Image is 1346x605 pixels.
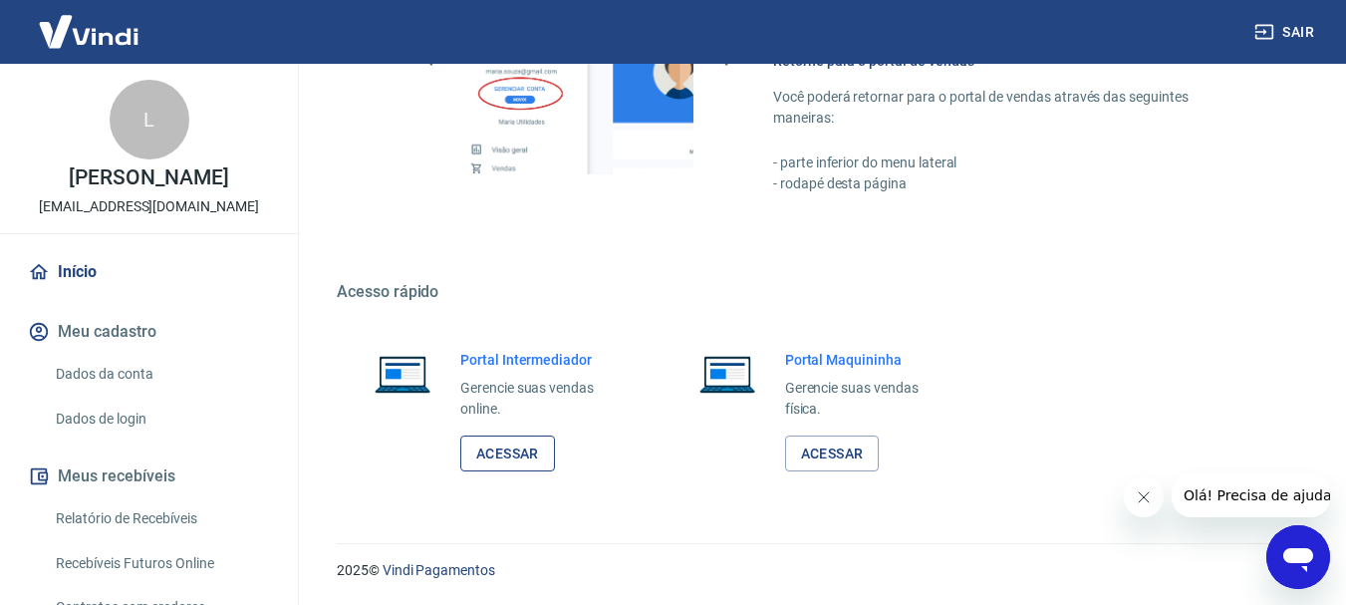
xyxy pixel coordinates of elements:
[48,498,274,539] a: Relatório de Recebíveis
[1124,477,1164,517] iframe: Fechar mensagem
[24,310,274,354] button: Meu cadastro
[1250,14,1322,51] button: Sair
[1266,525,1330,589] iframe: Botão para abrir a janela de mensagens
[1172,473,1330,517] iframe: Mensagem da empresa
[39,196,259,217] p: [EMAIL_ADDRESS][DOMAIN_NAME]
[48,354,274,395] a: Dados da conta
[685,350,769,398] img: Imagem de um notebook aberto
[110,80,189,159] div: L
[460,350,626,370] h6: Portal Intermediador
[460,436,555,472] a: Acessar
[361,350,444,398] img: Imagem de um notebook aberto
[12,14,167,30] span: Olá! Precisa de ajuda?
[773,87,1250,129] p: Você poderá retornar para o portal de vendas através das seguintes maneiras:
[773,173,1250,194] p: - rodapé desta página
[785,350,950,370] h6: Portal Maquininha
[337,560,1298,581] p: 2025 ©
[773,152,1250,173] p: - parte inferior do menu lateral
[69,167,228,188] p: [PERSON_NAME]
[24,1,153,62] img: Vindi
[337,282,1298,302] h5: Acesso rápido
[48,399,274,440] a: Dados de login
[383,562,495,578] a: Vindi Pagamentos
[785,436,880,472] a: Acessar
[460,378,626,420] p: Gerencie suas vendas online.
[48,543,274,584] a: Recebíveis Futuros Online
[24,250,274,294] a: Início
[24,454,274,498] button: Meus recebíveis
[785,378,950,420] p: Gerencie suas vendas física.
